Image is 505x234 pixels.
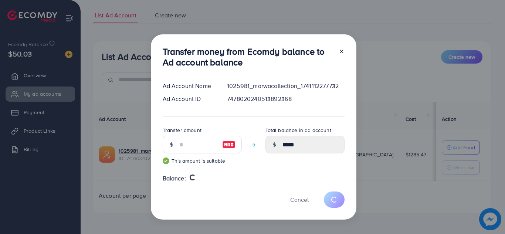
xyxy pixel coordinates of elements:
div: 7478020240513892368 [221,95,350,103]
div: Ad Account Name [157,82,221,90]
label: Transfer amount [163,126,201,134]
label: Total balance in ad account [265,126,331,134]
div: Ad Account ID [157,95,221,103]
button: Cancel [281,191,318,207]
small: This amount is suitable [163,157,242,165]
h3: Transfer money from Ecomdy balance to Ad account balance [163,46,333,68]
span: Cancel [290,196,309,204]
div: 1025981_marwacollection_1741112277732 [221,82,350,90]
span: Balance: [163,174,186,183]
img: image [222,140,235,149]
img: guide [163,157,169,164]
